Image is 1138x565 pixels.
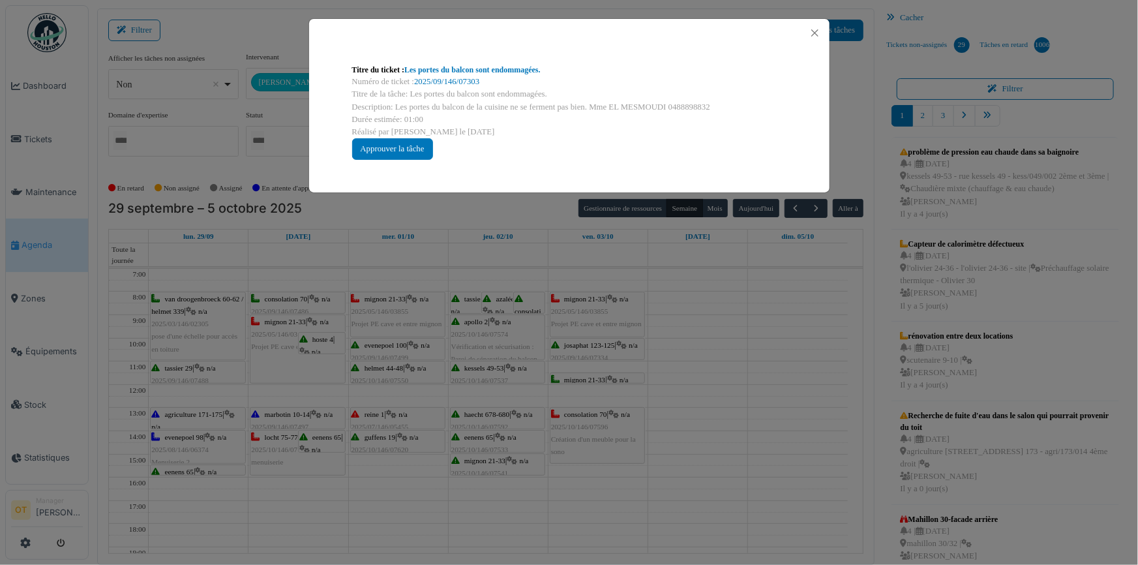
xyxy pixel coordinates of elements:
div: Description: Les portes du balcon de la cuisine ne se ferment pas bien. Mme EL MESMOUDI 0488898832 [352,101,786,114]
div: Numéro de ticket : [352,76,786,88]
button: Close [806,24,824,42]
div: Titre de la tâche: Les portes du balcon sont endommagées. [352,88,786,100]
div: Durée estimée: 01:00 [352,114,786,126]
a: Les portes du balcon sont endommagées. [404,65,541,74]
a: 2025/09/146/07303 [414,77,479,86]
div: Titre du ticket : [352,64,786,76]
div: Réalisé par [PERSON_NAME] le [DATE] [352,126,786,138]
div: Approuver la tâche [352,138,433,160]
